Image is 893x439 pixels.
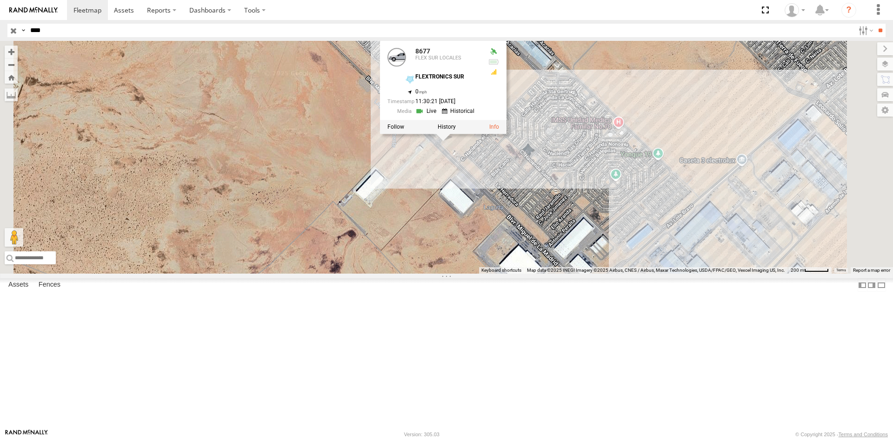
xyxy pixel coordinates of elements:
[438,124,456,130] label: View Asset History
[415,74,480,80] div: FLEXTRONICS SUR
[791,268,804,273] span: 200 m
[5,46,18,58] button: Zoom in
[488,68,499,75] div: GSM Signal = 3
[5,88,18,101] label: Measure
[853,268,890,273] a: Report a map error
[855,24,875,37] label: Search Filter Options
[415,47,430,55] a: 8677
[5,58,18,71] button: Zoom out
[5,228,23,247] button: Drag Pegman onto the map to open Street View
[442,106,477,115] a: View Historical Media Streams
[415,88,427,94] span: 0
[5,430,48,439] a: Visit our Website
[867,278,876,292] label: Dock Summary Table to the Right
[387,48,406,66] a: View Asset Details
[488,58,499,66] div: No voltage information received from this device.
[9,7,58,13] img: rand-logo.svg
[788,267,832,274] button: Map Scale: 200 m per 49 pixels
[415,55,480,61] div: FLEX SUR LOCALES
[527,268,785,273] span: Map data ©2025 INEGI Imagery ©2025 Airbus, CNES / Airbus, Maxar Technologies, USDA/FPAC/GEO, Vexc...
[836,269,846,272] a: Terms
[20,24,27,37] label: Search Query
[481,267,521,274] button: Keyboard shortcuts
[5,71,18,84] button: Zoom Home
[415,106,439,115] a: View Live Media Streams
[781,3,808,17] div: Roberto Garcia
[404,432,440,437] div: Version: 305.03
[877,104,893,117] label: Map Settings
[795,432,888,437] div: © Copyright 2025 -
[858,278,867,292] label: Dock Summary Table to the Left
[4,279,33,292] label: Assets
[839,432,888,437] a: Terms and Conditions
[488,48,499,55] div: Valid GPS Fix
[387,98,480,105] div: Date/time of location update
[387,124,404,130] label: Realtime tracking of Asset
[34,279,65,292] label: Fences
[489,124,499,130] a: View Asset Details
[877,278,886,292] label: Hide Summary Table
[841,3,856,18] i: ?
